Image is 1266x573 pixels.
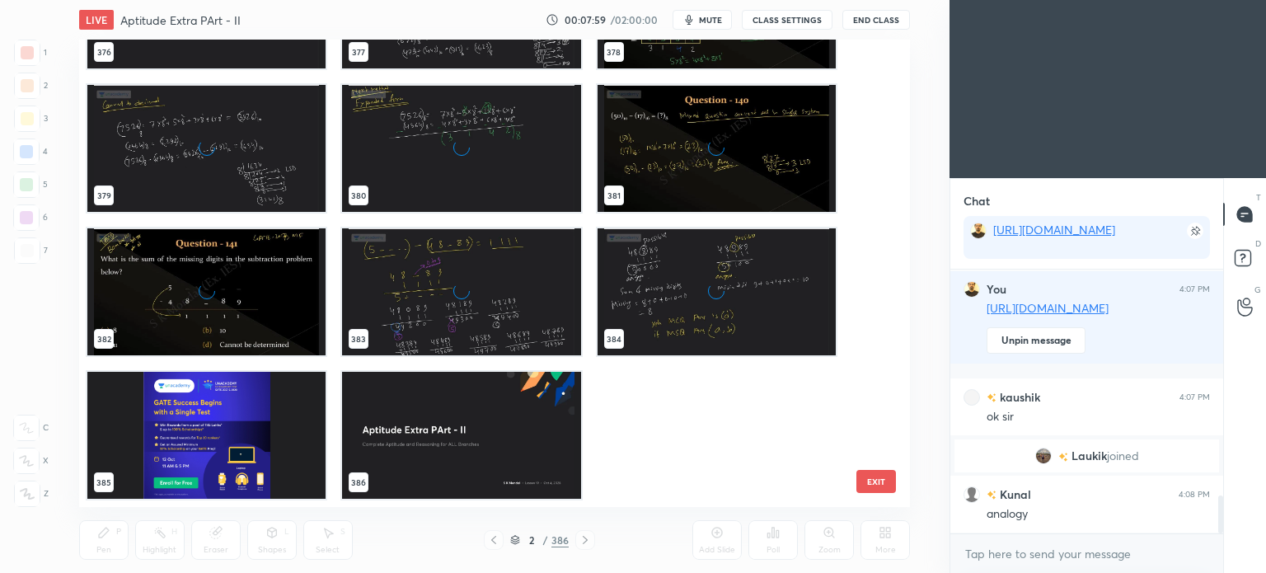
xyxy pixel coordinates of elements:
img: no-rating-badge.077c3623.svg [1058,453,1068,462]
div: 6 [13,204,48,231]
a: [URL][DOMAIN_NAME] [987,300,1109,316]
img: 7cc848c12f404b6e846a15630d6f25fb.jpg [964,281,980,298]
button: CLASS SETTINGS [742,10,832,30]
h6: Kunal [996,486,1031,503]
div: 1 [14,40,47,66]
div: 3 [14,106,48,132]
img: 4b4f64940df140819ea589feeb28c84f.jpg [964,389,980,406]
div: analogy [987,506,1210,523]
div: 386 [551,533,569,547]
div: / [543,535,548,545]
div: ok sir [987,409,1210,425]
h6: kaushik [996,388,1040,406]
div: 4:08 PM [1179,490,1210,500]
div: X [13,448,49,474]
img: no-rating-badge.077c3623.svg [987,491,996,500]
h6: You [987,282,1006,297]
a: [URL][DOMAIN_NAME] [993,222,1115,237]
img: 3 [1035,448,1052,464]
span: Laukik [1071,449,1107,463]
div: 4:07 PM [1179,392,1210,402]
button: Unpin message [987,327,1085,354]
img: 1759574138D0N6XH.jpg [87,372,326,499]
div: 5 [13,171,48,198]
div: 4 [13,139,48,165]
div: grid [79,40,881,507]
div: 2 [14,73,48,99]
p: D [1255,237,1261,250]
img: 7cc848c12f404b6e846a15630d6f25fb.jpg [970,223,987,239]
div: 2 [523,535,540,545]
div: 4:07 PM [1179,284,1210,294]
div: Z [14,481,49,507]
span: joined [1107,449,1139,463]
span: mute [699,14,722,26]
div: grid [950,270,1223,533]
img: 678514a4-a10d-11f0-928e-cadd1de58f8a.jpg [342,372,580,499]
button: mute [673,10,732,30]
div: LIVE [79,10,114,30]
p: T [1256,191,1261,204]
h4: Aptitude Extra PArt - II [120,12,241,28]
p: G [1254,284,1261,296]
img: default.png [964,486,980,503]
img: no-rating-badge.077c3623.svg [987,393,996,402]
button: EXIT [856,470,896,493]
div: 7 [14,237,48,264]
button: End Class [842,10,910,30]
div: C [13,415,49,441]
p: Chat [950,179,1003,223]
